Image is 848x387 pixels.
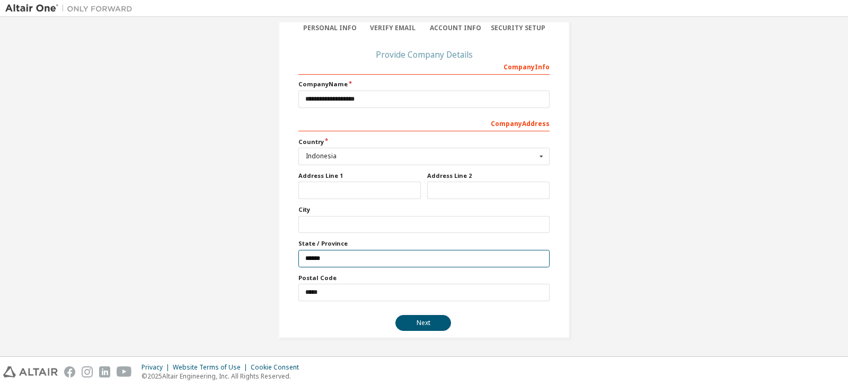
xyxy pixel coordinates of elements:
[298,239,550,248] label: State / Province
[298,172,421,180] label: Address Line 1
[298,274,550,282] label: Postal Code
[298,80,550,88] label: Company Name
[99,366,110,377] img: linkedin.svg
[251,363,305,372] div: Cookie Consent
[361,24,425,32] div: Verify Email
[298,138,550,146] label: Country
[173,363,251,372] div: Website Terms of Use
[64,366,75,377] img: facebook.svg
[395,315,451,331] button: Next
[298,24,361,32] div: Personal Info
[424,24,487,32] div: Account Info
[142,363,173,372] div: Privacy
[427,172,550,180] label: Address Line 2
[298,114,550,131] div: Company Address
[82,366,93,377] img: instagram.svg
[298,205,550,214] label: City
[142,372,305,381] p: © 2025 Altair Engineering, Inc. All Rights Reserved.
[5,3,138,14] img: Altair One
[298,51,550,58] div: Provide Company Details
[487,24,550,32] div: Security Setup
[298,58,550,75] div: Company Info
[117,366,132,377] img: youtube.svg
[306,153,536,159] div: Indonesia
[3,366,58,377] img: altair_logo.svg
